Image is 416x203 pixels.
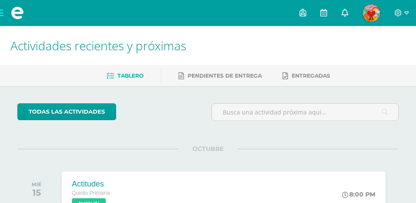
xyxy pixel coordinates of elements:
div: MIÉ [32,181,42,187]
span: Entregadas [292,72,330,79]
span: OCTUBRE [179,145,237,153]
span: Quinto Primaria [72,190,110,196]
span: Pendientes de entrega [188,72,262,79]
a: Pendientes de entrega [179,69,262,83]
span: Actividades recientes y próximas [10,37,186,54]
img: f8d4f7e4f31f6794352e4c44e504bd77.png [363,4,380,22]
div: 8:00 PM [342,190,375,198]
a: todas las Actividades [17,103,116,120]
div: Actitudes [72,180,110,189]
a: Tablero [107,69,143,83]
div: 15 [32,187,42,198]
span: Tablero [117,72,143,79]
a: Entregadas [283,69,330,83]
input: Busca una actividad próxima aquí... [212,104,398,121]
